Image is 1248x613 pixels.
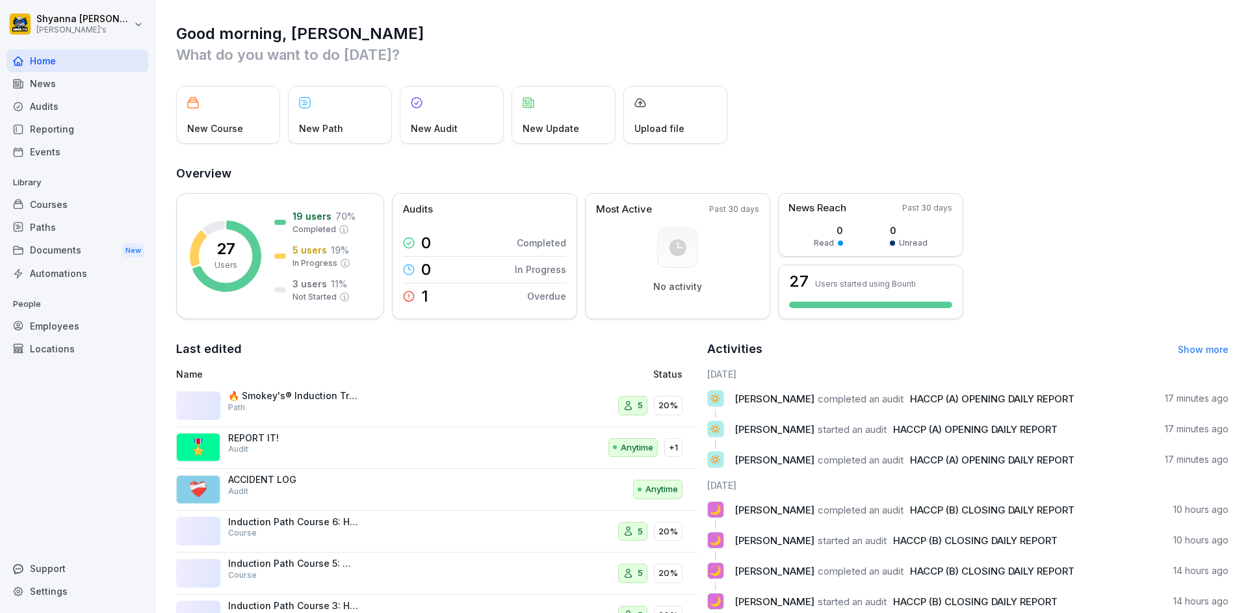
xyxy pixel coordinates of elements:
[734,595,814,608] span: [PERSON_NAME]
[411,122,458,135] p: New Audit
[176,427,698,469] a: 🎖️REPORT IT!AuditAnytime+1
[6,140,148,163] a: Events
[707,340,762,358] h2: Activities
[292,291,337,303] p: Not Started
[893,595,1058,608] span: HACCP (B) CLOSING DAILY REPORT
[6,118,148,140] a: Reporting
[910,504,1074,516] span: HACCP (B) CLOSING DAILY REPORT
[893,534,1058,547] span: HACCP (B) CLOSING DAILY REPORT
[1178,344,1228,355] a: Show more
[709,389,721,408] p: 🔅
[228,390,358,402] p: 🔥 Smokey's® Induction Training
[122,243,144,258] div: New
[669,441,678,454] p: +1
[789,274,809,289] h3: 27
[788,201,846,216] p: News Reach
[734,393,814,405] span: [PERSON_NAME]
[621,441,653,454] p: Anytime
[523,122,579,135] p: New Update
[734,565,814,577] span: [PERSON_NAME]
[658,525,678,538] p: 20%
[1173,503,1228,516] p: 10 hours ago
[1173,564,1228,577] p: 14 hours ago
[6,315,148,337] a: Employees
[818,454,903,466] span: completed an audit
[228,443,248,455] p: Audit
[176,553,698,595] a: Induction Path Course 5: Workplace ConductCourse520%
[893,423,1058,436] span: HACCP (A) OPENING DAILY REPORT
[527,289,566,303] p: Overdue
[707,367,1229,381] h6: [DATE]
[292,224,336,235] p: Completed
[228,474,358,486] p: ACCIDENT LOG
[36,25,131,34] p: [PERSON_NAME]'s
[6,239,148,263] div: Documents
[228,486,248,497] p: Audit
[6,262,148,285] a: Automations
[709,450,721,469] p: 🔅
[228,516,358,528] p: Induction Path Course 6: HR & Employment Basics
[814,237,834,249] p: Read
[734,423,814,436] span: [PERSON_NAME]
[6,49,148,72] div: Home
[6,95,148,118] div: Audits
[6,72,148,95] div: News
[188,436,208,459] p: 🎖️
[331,277,347,291] p: 11 %
[709,562,721,580] p: 🌙
[36,14,131,25] p: Shyanna [PERSON_NAME]
[6,337,148,360] a: Locations
[292,257,337,269] p: In Progress
[899,237,928,249] p: Unread
[176,340,698,358] h2: Last edited
[818,423,887,436] span: started an audit
[910,393,1074,405] span: HACCP (A) OPENING DAILY REPORT
[709,420,721,438] p: 🔅
[6,172,148,193] p: Library
[1173,534,1228,547] p: 10 hours ago
[818,595,887,608] span: started an audit
[292,277,327,291] p: 3 users
[228,600,358,612] p: Induction Path Course 3: Health & Safety
[734,454,814,466] span: [PERSON_NAME]
[292,209,331,223] p: 19 users
[818,393,903,405] span: completed an audit
[890,224,928,237] p: 0
[709,501,721,519] p: 🌙
[910,454,1074,466] span: HACCP (A) OPENING DAILY REPORT
[1173,595,1228,608] p: 14 hours ago
[403,202,433,217] p: Audits
[6,580,148,603] a: Settings
[335,209,356,223] p: 70 %
[709,203,759,215] p: Past 30 days
[1165,453,1228,466] p: 17 minutes ago
[228,432,358,444] p: REPORT IT!
[421,235,431,251] p: 0
[709,531,721,549] p: 🌙
[734,504,814,516] span: [PERSON_NAME]
[176,367,503,381] p: Name
[187,122,243,135] p: New Course
[653,367,682,381] p: Status
[176,511,698,553] a: Induction Path Course 6: HR & Employment BasicsCourse520%
[658,399,678,412] p: 20%
[421,289,428,304] p: 1
[814,224,843,237] p: 0
[902,202,952,214] p: Past 30 days
[818,504,903,516] span: completed an audit
[421,262,431,278] p: 0
[6,193,148,216] a: Courses
[299,122,343,135] p: New Path
[228,558,358,569] p: Induction Path Course 5: Workplace Conduct
[6,216,148,239] a: Paths
[228,527,257,539] p: Course
[658,567,678,580] p: 20%
[331,243,349,257] p: 19 %
[638,399,643,412] p: 5
[176,164,1228,183] h2: Overview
